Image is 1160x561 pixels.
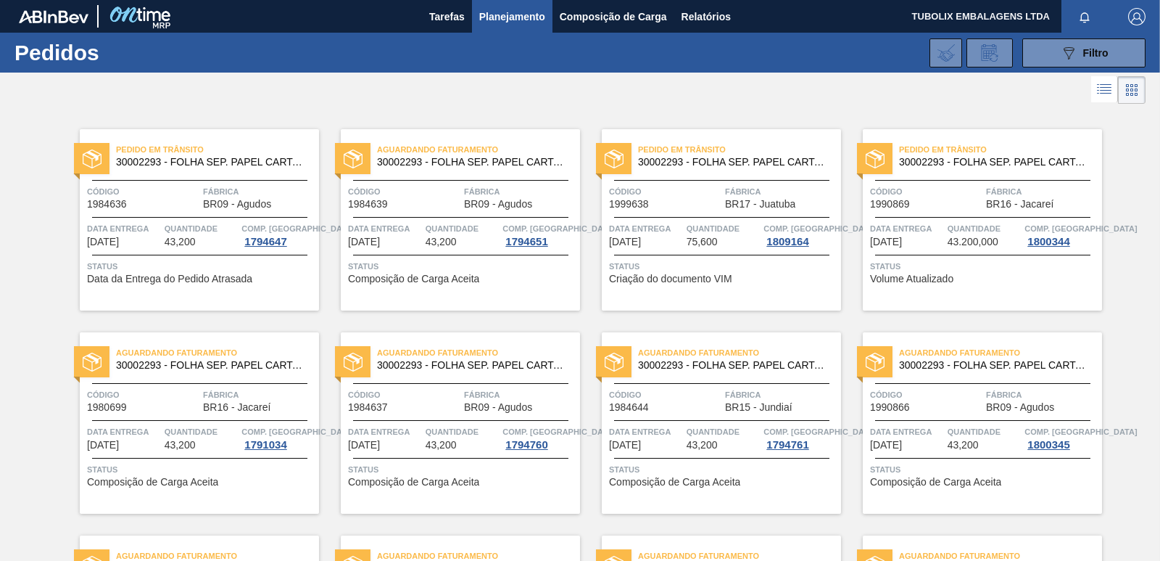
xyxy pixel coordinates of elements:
[866,353,884,372] img: status
[426,425,500,439] span: Quantidade
[609,259,837,274] span: Status
[870,402,910,413] span: 1990866
[1091,76,1118,104] div: Visão em Lista
[687,221,761,236] span: Quantidade
[58,129,319,311] a: statusPedido em Trânsito30002293 - FOLHA SEP. PAPEL CARTAO 1200x1000M 350gCódigo1984636FábricaBR0...
[841,332,1102,514] a: statusAguardando Faturamento30002293 - FOLHA SEP. PAPEL CARTAO 1200x1000M 350gCódigo1990866Fábric...
[609,402,649,413] span: 1984644
[986,402,1054,413] span: BR09 - Agudos
[241,439,289,451] div: 1791034
[948,425,1022,439] span: Quantidade
[948,221,1022,236] span: Quantidade
[870,477,1001,488] span: Composição de Carga Aceita
[116,157,307,168] span: 30002293 - FOLHA SEP. PAPEL CARTAO 1200x1000M 350g
[377,360,568,371] span: 30002293 - FOLHA SEP. PAPEL CARTAO 1200x1000M 350g
[609,199,649,210] span: 1999638
[203,388,315,402] span: Fábrica
[899,360,1090,371] span: 30002293 - FOLHA SEP. PAPEL CARTAO 1200x1000M 350g
[841,129,1102,311] a: statusPedido em Trânsito30002293 - FOLHA SEP. PAPEL CARTAO 1200x1000M 350gCódigo1990869FábricaBR1...
[870,237,902,247] span: 27/08/2025
[609,184,721,199] span: Código
[687,425,761,439] span: Quantidade
[502,221,576,247] a: Comp. [GEOGRAPHIC_DATA]1794651
[763,236,811,247] div: 1809164
[87,388,199,402] span: Código
[203,184,315,199] span: Fábrica
[1118,76,1145,104] div: Visão em Cards
[479,8,545,25] span: Planejamento
[1061,7,1108,27] button: Notificações
[1024,236,1072,247] div: 1800344
[1128,8,1145,25] img: Logout
[344,150,362,168] img: status
[87,259,315,274] span: Status
[870,184,982,199] span: Código
[464,402,532,413] span: BR09 - Agudos
[348,259,576,274] span: Status
[725,184,837,199] span: Fábrica
[870,425,944,439] span: Data entrega
[241,425,315,451] a: Comp. [GEOGRAPHIC_DATA]1791034
[763,439,811,451] div: 1794761
[870,274,953,284] span: Volume Atualizado
[348,425,422,439] span: Data entrega
[580,332,841,514] a: statusAguardando Faturamento30002293 - FOLHA SEP. PAPEL CARTAO 1200x1000M 350gCódigo1984644Fábric...
[966,38,1013,67] div: Solicitação de Revisão de Pedidos
[986,184,1098,199] span: Fábrica
[502,236,550,247] div: 1794651
[87,402,127,413] span: 1980699
[687,237,718,247] span: 75,600
[241,425,354,439] span: Comp. Carga
[87,425,161,439] span: Data entrega
[241,221,315,247] a: Comp. [GEOGRAPHIC_DATA]1794647
[605,353,623,372] img: status
[377,345,580,360] span: Aguardando Faturamento
[725,199,795,210] span: BR17 - Juatuba
[87,237,119,247] span: 23/08/2025
[348,221,422,236] span: Data entrega
[502,425,576,451] a: Comp. [GEOGRAPHIC_DATA]1794760
[502,425,615,439] span: Comp. Carga
[319,332,580,514] a: statusAguardando Faturamento30002293 - FOLHA SEP. PAPEL CARTAO 1200x1000M 350gCódigo1984637Fábric...
[725,388,837,402] span: Fábrica
[866,150,884,168] img: status
[464,388,576,402] span: Fábrica
[203,199,271,210] span: BR09 - Agudos
[725,402,792,413] span: BR15 - Jundiaí
[1024,221,1098,247] a: Comp. [GEOGRAPHIC_DATA]1800344
[502,439,550,451] div: 1794760
[609,425,683,439] span: Data entrega
[58,332,319,514] a: statusAguardando Faturamento30002293 - FOLHA SEP. PAPEL CARTAO 1200x1000M 350gCódigo1980699Fábric...
[986,388,1098,402] span: Fábrica
[870,199,910,210] span: 1990869
[609,221,683,236] span: Data entrega
[429,8,465,25] span: Tarefas
[87,184,199,199] span: Código
[609,440,641,451] span: 28/08/2025
[899,345,1102,360] span: Aguardando Faturamento
[464,199,532,210] span: BR09 - Agudos
[319,129,580,311] a: statusAguardando Faturamento30002293 - FOLHA SEP. PAPEL CARTAO 1200x1000M 350gCódigo1984639Fábric...
[241,236,289,247] div: 1794647
[426,237,457,247] span: 43,200
[870,440,902,451] span: 30/08/2025
[609,388,721,402] span: Código
[1083,47,1109,59] span: Filtro
[116,345,319,360] span: Aguardando Faturamento
[348,184,460,199] span: Código
[348,274,479,284] span: Composição de Carga Aceita
[426,440,457,451] span: 43,200
[116,142,319,157] span: Pedido em Trânsito
[348,237,380,247] span: 26/08/2025
[687,440,718,451] span: 43,200
[348,402,388,413] span: 1984637
[241,221,354,236] span: Comp. Carga
[1024,439,1072,451] div: 1800345
[580,129,841,311] a: statusPedido em Trânsito30002293 - FOLHA SEP. PAPEL CARTAO 1200x1000M 350gCódigo1999638FábricaBR1...
[638,345,841,360] span: Aguardando Faturamento
[87,274,252,284] span: Data da Entrega do Pedido Atrasada
[609,477,740,488] span: Composição de Carga Aceita
[1024,221,1137,236] span: Comp. Carga
[1022,38,1145,67] button: Filtro
[87,440,119,451] span: 28/08/2025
